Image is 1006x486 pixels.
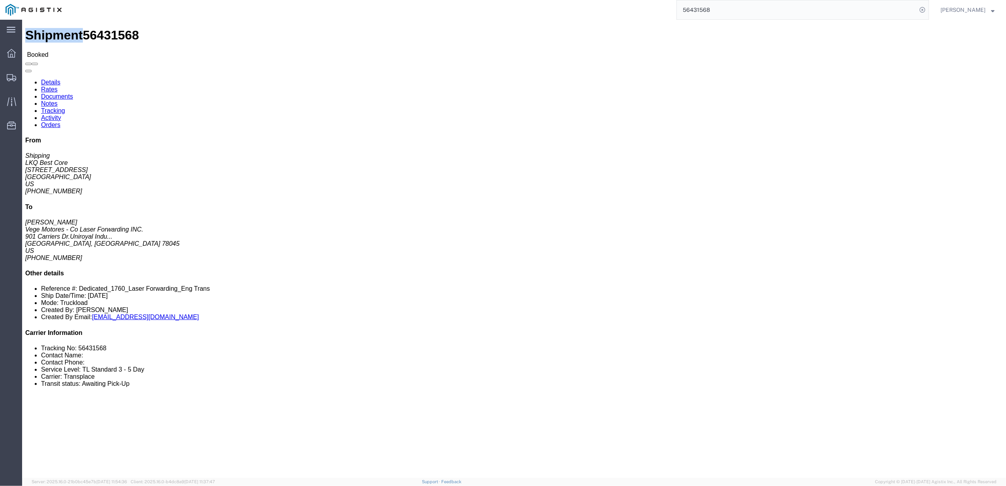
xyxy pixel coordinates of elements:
[6,4,62,16] img: logo
[184,479,215,484] span: [DATE] 11:37:47
[940,5,995,15] button: [PERSON_NAME]
[131,479,215,484] span: Client: 2025.16.0-b4dc8a9
[96,479,127,484] span: [DATE] 11:54:36
[422,479,442,484] a: Support
[22,20,1006,478] iframe: FS Legacy Container
[940,6,985,14] span: Jorge Hinojosa
[441,479,461,484] a: Feedback
[875,479,997,485] span: Copyright © [DATE]-[DATE] Agistix Inc., All Rights Reserved
[32,479,127,484] span: Server: 2025.16.0-21b0bc45e7b
[677,0,917,19] input: Search for shipment number, reference number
